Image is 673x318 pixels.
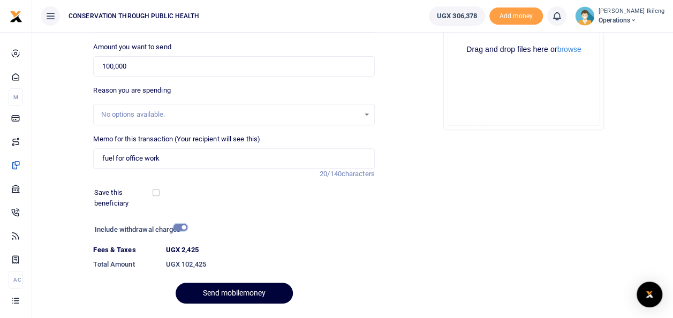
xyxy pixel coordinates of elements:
input: UGX [93,56,374,77]
div: Drag and drop files here or [448,44,599,55]
img: logo-small [10,10,22,23]
span: CONSERVATION THROUGH PUBLIC HEALTH [64,11,203,21]
label: Amount you want to send [93,42,171,52]
li: Wallet ballance [425,6,489,26]
img: profile-user [575,6,594,26]
a: logo-small logo-large logo-large [10,12,22,20]
span: characters [342,170,375,178]
input: Enter extra information [93,148,374,169]
label: Save this beneficiary [94,187,154,208]
dt: Fees & Taxes [89,245,161,255]
a: Add money [489,11,543,19]
div: Open Intercom Messenger [637,282,662,307]
button: Send mobilemoney [176,283,293,304]
div: No options available. [101,109,359,120]
h6: UGX 102,425 [166,260,375,269]
li: Ac [9,271,23,289]
li: M [9,88,23,106]
a: profile-user [PERSON_NAME] Ikileng Operations [575,6,664,26]
span: Add money [489,7,543,25]
label: Memo for this transaction (Your recipient will see this) [93,134,260,145]
li: Toup your wallet [489,7,543,25]
label: UGX 2,425 [166,245,199,255]
span: Operations [599,16,664,25]
span: 20/140 [320,170,342,178]
span: UGX 306,378 [437,11,477,21]
h6: Include withdrawal charges [95,225,183,234]
h6: Total Amount [93,260,157,269]
small: [PERSON_NAME] Ikileng [599,7,664,16]
button: browse [557,46,581,53]
a: UGX 306,378 [429,6,485,26]
label: Reason you are spending [93,85,170,96]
